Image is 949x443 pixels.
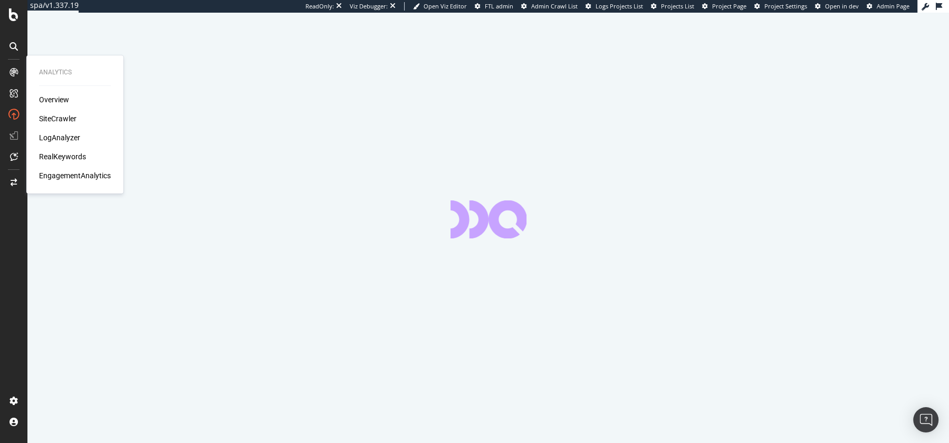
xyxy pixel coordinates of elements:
a: SiteCrawler [39,113,76,124]
a: LogAnalyzer [39,132,80,143]
a: Overview [39,94,69,105]
a: Admin Page [867,2,909,11]
a: EngagementAnalytics [39,170,111,181]
span: FTL admin [485,2,513,10]
div: Viz Debugger: [350,2,388,11]
div: animation [450,200,526,238]
span: Admin Crawl List [531,2,578,10]
span: Open in dev [825,2,859,10]
span: Project Settings [764,2,807,10]
a: Projects List [651,2,694,11]
span: Open Viz Editor [424,2,467,10]
div: Analytics [39,68,111,77]
div: ReadOnly: [305,2,334,11]
a: RealKeywords [39,151,86,162]
a: Open Viz Editor [413,2,467,11]
span: Projects List [661,2,694,10]
span: Admin Page [877,2,909,10]
a: FTL admin [475,2,513,11]
a: Project Settings [754,2,807,11]
a: Open in dev [815,2,859,11]
div: Open Intercom Messenger [913,407,938,432]
a: Admin Crawl List [521,2,578,11]
span: Logs Projects List [596,2,643,10]
span: Project Page [712,2,746,10]
a: Logs Projects List [586,2,643,11]
a: Project Page [702,2,746,11]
